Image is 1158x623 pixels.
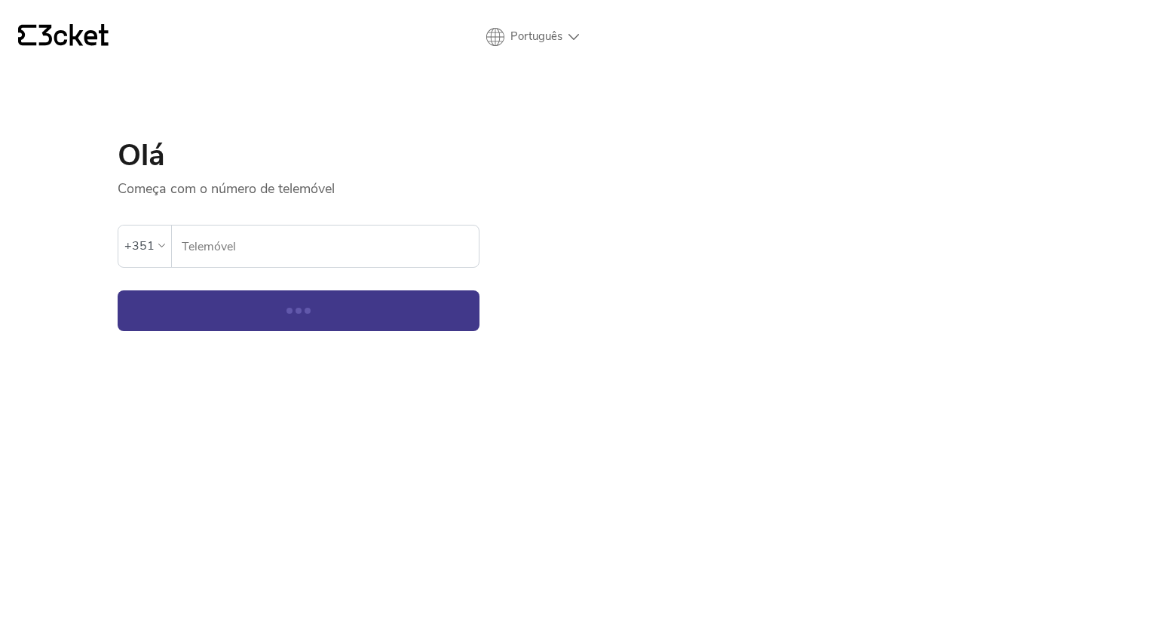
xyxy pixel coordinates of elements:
input: Telemóvel [181,226,479,267]
a: {' '} [18,24,109,50]
label: Telemóvel [172,226,479,268]
p: Começa com o número de telemóvel [118,170,479,198]
h1: Olá [118,140,479,170]
div: +351 [124,235,155,257]
button: Continuar [118,290,479,331]
g: {' '} [18,25,36,46]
